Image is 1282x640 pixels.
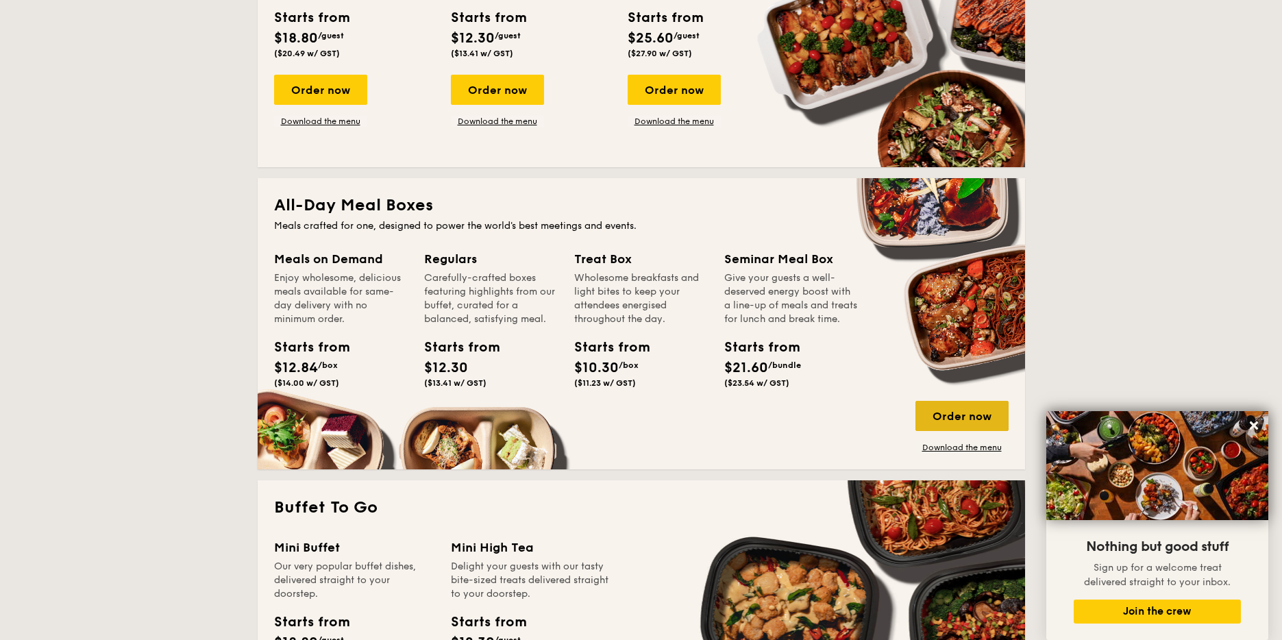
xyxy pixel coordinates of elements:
[274,337,336,358] div: Starts from
[274,271,408,326] div: Enjoy wholesome, delicious meals available for same-day delivery with no minimum order.
[451,560,611,601] div: Delight your guests with our tasty bite-sized treats delivered straight to your doorstep.
[574,378,636,388] span: ($11.23 w/ GST)
[451,116,544,127] a: Download the menu
[274,75,367,105] div: Order now
[451,612,526,632] div: Starts from
[274,538,434,557] div: Mini Buffet
[424,271,558,326] div: Carefully-crafted boxes featuring highlights from our buffet, curated for a balanced, satisfying ...
[274,219,1009,233] div: Meals crafted for one, designed to power the world's best meetings and events.
[628,8,702,28] div: Starts from
[768,360,801,370] span: /bundle
[424,360,468,376] span: $12.30
[318,360,338,370] span: /box
[451,538,611,557] div: Mini High Tea
[274,378,339,388] span: ($14.00 w/ GST)
[274,49,340,58] span: ($20.49 w/ GST)
[424,249,558,269] div: Regulars
[724,249,858,269] div: Seminar Meal Box
[724,378,789,388] span: ($23.54 w/ GST)
[1243,415,1265,436] button: Close
[915,401,1009,431] div: Order now
[274,612,349,632] div: Starts from
[915,442,1009,453] a: Download the menu
[628,49,692,58] span: ($27.90 w/ GST)
[574,337,636,358] div: Starts from
[451,49,513,58] span: ($13.41 w/ GST)
[574,271,708,326] div: Wholesome breakfasts and light bites to keep your attendees energised throughout the day.
[628,75,721,105] div: Order now
[1046,411,1268,520] img: DSC07876-Edit02-Large.jpeg
[724,271,858,326] div: Give your guests a well-deserved energy boost with a line-up of meals and treats for lunch and br...
[274,30,318,47] span: $18.80
[274,195,1009,217] h2: All-Day Meal Boxes
[274,497,1009,519] h2: Buffet To Go
[619,360,639,370] span: /box
[451,8,526,28] div: Starts from
[451,30,495,47] span: $12.30
[628,116,721,127] a: Download the menu
[274,360,318,376] span: $12.84
[1074,600,1241,624] button: Join the crew
[318,31,344,40] span: /guest
[274,249,408,269] div: Meals on Demand
[574,249,708,269] div: Treat Box
[495,31,521,40] span: /guest
[1086,539,1229,555] span: Nothing but good stuff
[628,30,674,47] span: $25.60
[724,360,768,376] span: $21.60
[674,31,700,40] span: /guest
[724,337,786,358] div: Starts from
[274,8,349,28] div: Starts from
[424,337,486,358] div: Starts from
[1084,562,1231,588] span: Sign up for a welcome treat delivered straight to your inbox.
[451,75,544,105] div: Order now
[574,360,619,376] span: $10.30
[274,560,434,601] div: Our very popular buffet dishes, delivered straight to your doorstep.
[274,116,367,127] a: Download the menu
[424,378,486,388] span: ($13.41 w/ GST)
